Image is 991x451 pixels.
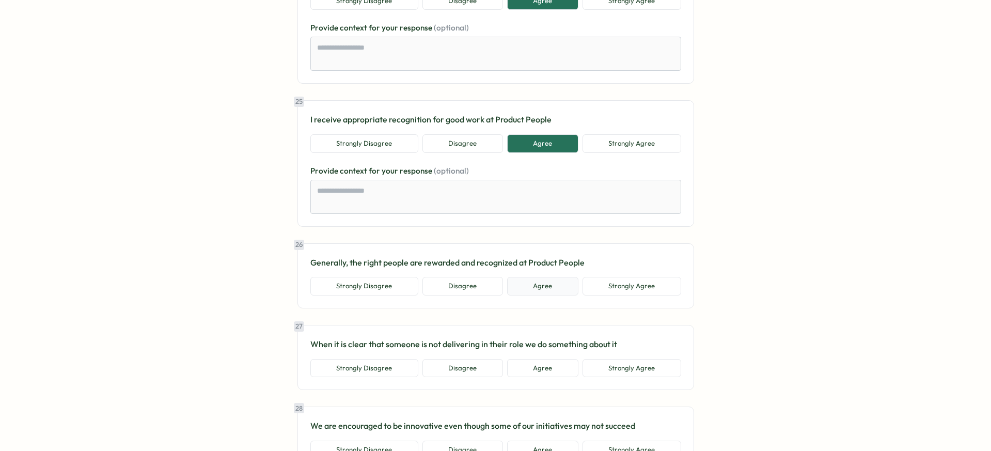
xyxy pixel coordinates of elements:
[310,419,681,432] p: We are encouraged to be innovative even though some of our initiatives may not succeed
[400,23,434,33] span: response
[507,134,578,153] button: Agree
[583,359,681,378] button: Strongly Agree
[583,134,681,153] button: Strongly Agree
[310,23,340,33] span: Provide
[340,166,369,176] span: context
[294,321,304,332] div: 27
[310,277,418,296] button: Strongly Disagree
[369,23,382,33] span: for
[422,134,503,153] button: Disagree
[294,403,304,413] div: 28
[382,166,400,176] span: your
[583,277,681,296] button: Strongly Agree
[310,256,681,269] p: Generally, the right people are rewarded and recognized at Product People
[310,359,418,378] button: Strongly Disagree
[434,166,469,176] span: (optional)
[294,240,304,250] div: 26
[310,113,681,126] p: I receive appropriate recognition for good work at Product People
[310,134,418,153] button: Strongly Disagree
[434,23,469,33] span: (optional)
[340,23,369,33] span: context
[310,166,340,176] span: Provide
[422,277,503,296] button: Disagree
[422,359,503,378] button: Disagree
[369,166,382,176] span: for
[507,277,578,296] button: Agree
[507,359,578,378] button: Agree
[310,338,681,351] p: When it is clear that someone is not delivering in their role we do something about it
[400,166,434,176] span: response
[294,97,304,107] div: 25
[382,23,400,33] span: your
